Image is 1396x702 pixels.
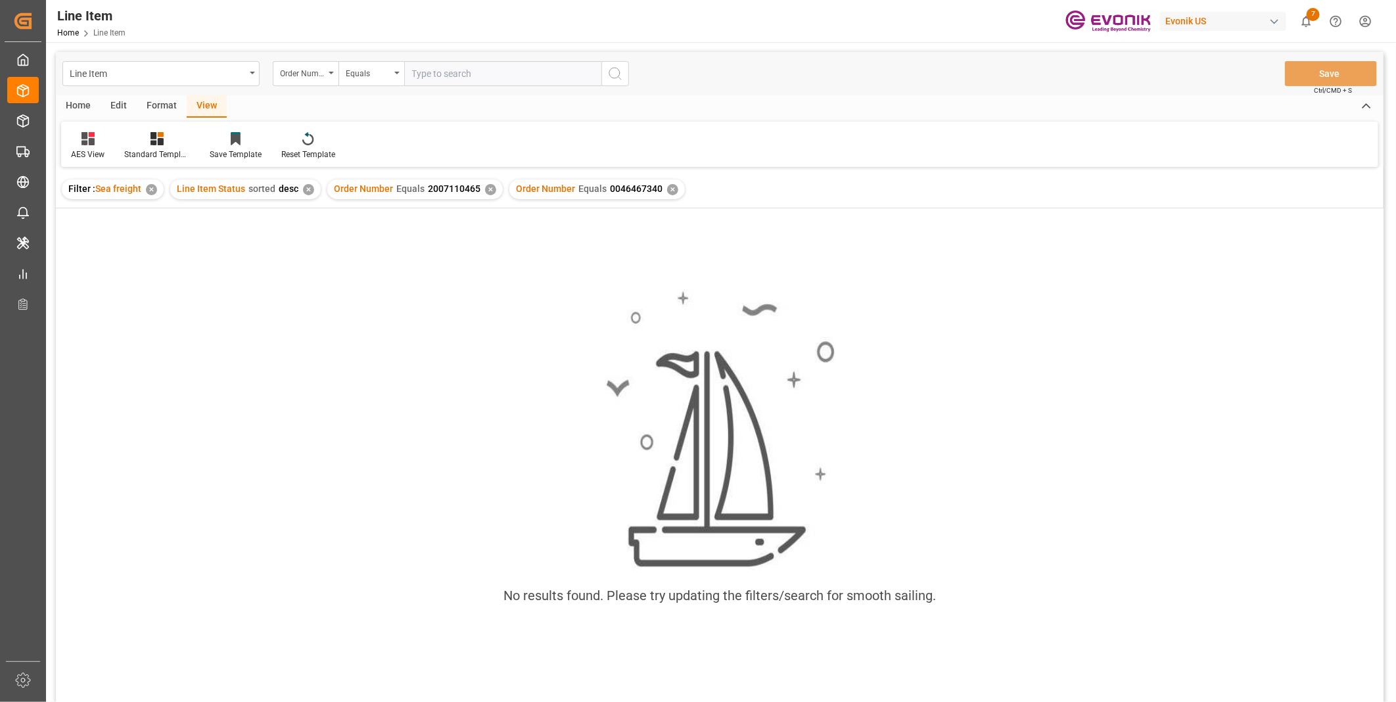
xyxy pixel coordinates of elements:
[1160,12,1286,31] div: Evonik US
[1065,10,1151,33] img: Evonik-brand-mark-Deep-Purple-RGB.jpeg_1700498283.jpeg
[124,149,190,160] div: Standard Templates
[146,184,157,195] div: ✕
[71,149,105,160] div: AES View
[210,149,262,160] div: Save Template
[95,183,141,194] span: Sea freight
[1314,85,1352,95] span: Ctrl/CMD + S
[70,64,245,81] div: Line Item
[273,61,338,86] button: open menu
[610,183,663,194] span: 0046467340
[56,95,101,118] div: Home
[1307,8,1320,21] span: 7
[62,61,260,86] button: open menu
[605,289,835,570] img: smooth_sailing.jpeg
[279,183,298,194] span: desc
[396,183,425,194] span: Equals
[485,184,496,195] div: ✕
[57,28,79,37] a: Home
[503,586,936,605] div: No results found. Please try updating the filters/search for smooth sailing.
[346,64,390,80] div: Equals
[281,149,335,160] div: Reset Template
[601,61,629,86] button: search button
[1285,61,1377,86] button: Save
[280,64,325,80] div: Order Number
[1321,7,1351,36] button: Help Center
[1160,9,1291,34] button: Evonik US
[516,183,575,194] span: Order Number
[57,6,126,26] div: Line Item
[667,184,678,195] div: ✕
[404,61,601,86] input: Type to search
[303,184,314,195] div: ✕
[334,183,393,194] span: Order Number
[137,95,187,118] div: Format
[1291,7,1321,36] button: show 7 new notifications
[68,183,95,194] span: Filter :
[578,183,607,194] span: Equals
[187,95,227,118] div: View
[248,183,275,194] span: sorted
[177,183,245,194] span: Line Item Status
[101,95,137,118] div: Edit
[428,183,480,194] span: 2007110465
[338,61,404,86] button: open menu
